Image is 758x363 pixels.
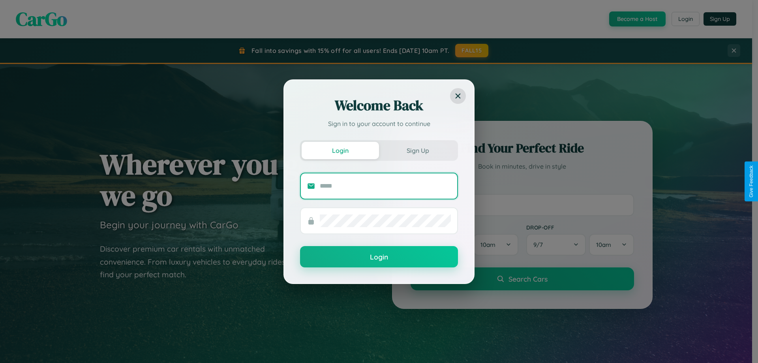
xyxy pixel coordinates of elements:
[300,119,458,128] p: Sign in to your account to continue
[379,142,456,159] button: Sign Up
[749,166,754,197] div: Give Feedback
[302,142,379,159] button: Login
[300,246,458,267] button: Login
[300,96,458,115] h2: Welcome Back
